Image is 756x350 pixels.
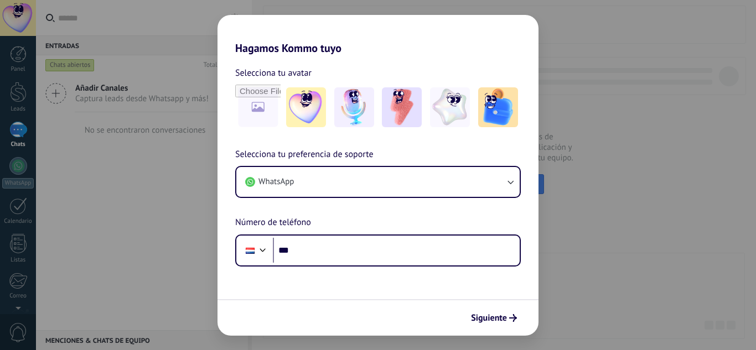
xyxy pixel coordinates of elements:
[235,66,312,80] span: Selecciona tu avatar
[471,314,507,322] span: Siguiente
[382,87,422,127] img: -3.jpeg
[430,87,470,127] img: -4.jpeg
[235,148,374,162] span: Selecciona tu preferencia de soporte
[258,176,294,187] span: WhatsApp
[235,216,311,230] span: Número de teléfono
[286,87,326,127] img: -1.jpeg
[218,15,538,55] h2: Hagamos Kommo tuyo
[478,87,518,127] img: -5.jpeg
[466,309,522,327] button: Siguiente
[334,87,374,127] img: -2.jpeg
[240,239,261,262] div: Netherlands: + 31
[236,167,520,197] button: WhatsApp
